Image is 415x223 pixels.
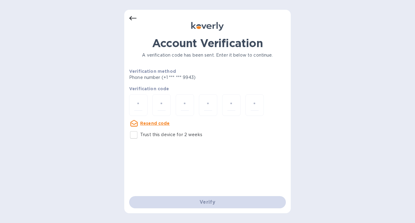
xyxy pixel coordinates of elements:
h1: Account Verification [129,37,286,50]
p: Verification code [129,86,286,92]
p: Trust this device for 2 weeks [140,132,202,138]
u: Resend code [140,121,170,126]
p: A verification code has been sent. Enter it below to continue. [129,52,286,58]
p: Phone number (+1 *** *** 9943) [129,74,242,81]
b: Verification method [129,69,176,74]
